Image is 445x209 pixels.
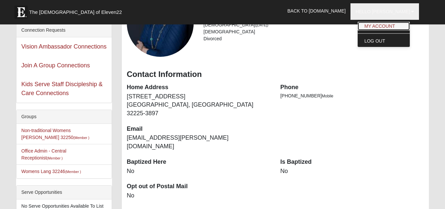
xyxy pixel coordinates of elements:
a: Back to [DOMAIN_NAME] [283,3,351,19]
small: ([DATE]) [255,23,268,27]
span: Hello [PERSON_NAME] [355,9,410,14]
a: Join A Group Connections [21,62,90,69]
dd: [STREET_ADDRESS] [GEOGRAPHIC_DATA], [GEOGRAPHIC_DATA] 32225-3897 [127,92,270,118]
dt: Phone [280,83,424,92]
a: Log Out [358,37,410,45]
img: Eleven22 logo [14,6,28,19]
dd: No [280,167,424,176]
a: Vision Ambassador Connections [21,43,107,50]
a: Non-traditional Womens [PERSON_NAME] 32250(Member ) [21,128,89,140]
dt: Is Baptized [280,158,424,166]
li: Divorced [204,35,424,42]
small: (Member ) [47,156,63,160]
dt: Home Address [127,83,270,92]
a: Kids Serve Staff Discipleship & Care Connections [21,81,103,96]
dt: Baptized Here [127,158,270,166]
dt: Email [127,125,270,133]
li: [PHONE_NUMBER] [280,92,424,99]
dd: [EMAIL_ADDRESS][PERSON_NAME][DOMAIN_NAME] [127,134,270,151]
dt: Opt out of Postal Mail [127,182,270,191]
span: Mobile [322,94,333,98]
h3: Contact Information [127,70,424,79]
a: Office Admin - Central Receptionist(Member ) [21,148,67,160]
div: Connection Requests [16,23,112,37]
li: [DEMOGRAPHIC_DATA] [204,21,424,28]
a: My Account [358,22,410,30]
dd: No [127,167,270,176]
small: (Member ) [65,170,81,174]
div: Groups [16,110,112,124]
span: The [DEMOGRAPHIC_DATA] of Eleven22 [29,9,122,16]
a: The [DEMOGRAPHIC_DATA] of Eleven22 [11,2,143,19]
a: Hello [PERSON_NAME] [350,3,419,20]
dd: No [127,192,270,200]
a: Womens Lang 32246(Member ) [21,169,81,174]
li: [DEMOGRAPHIC_DATA] [204,28,424,35]
small: (Member ) [73,136,89,140]
div: Serve Opportunities [16,186,112,199]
